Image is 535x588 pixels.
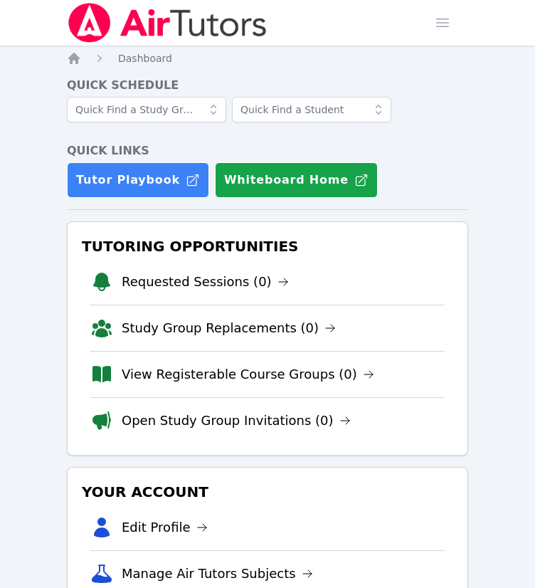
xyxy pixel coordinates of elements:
[232,97,391,122] input: Quick Find a Student
[215,162,378,198] button: Whiteboard Home
[122,411,351,431] a: Open Study Group Invitations (0)
[122,318,336,338] a: Study Group Replacements (0)
[122,272,289,292] a: Requested Sessions (0)
[67,51,468,65] nav: Breadcrumb
[67,162,209,198] a: Tutor Playbook
[118,53,172,64] span: Dashboard
[118,51,172,65] a: Dashboard
[67,97,226,122] input: Quick Find a Study Group
[122,564,313,584] a: Manage Air Tutors Subjects
[79,233,456,259] h3: Tutoring Opportunities
[79,479,456,505] h3: Your Account
[67,77,468,94] h4: Quick Schedule
[67,3,268,43] img: Air Tutors
[67,142,468,159] h4: Quick Links
[122,364,374,384] a: View Registerable Course Groups (0)
[122,518,208,537] a: Edit Profile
